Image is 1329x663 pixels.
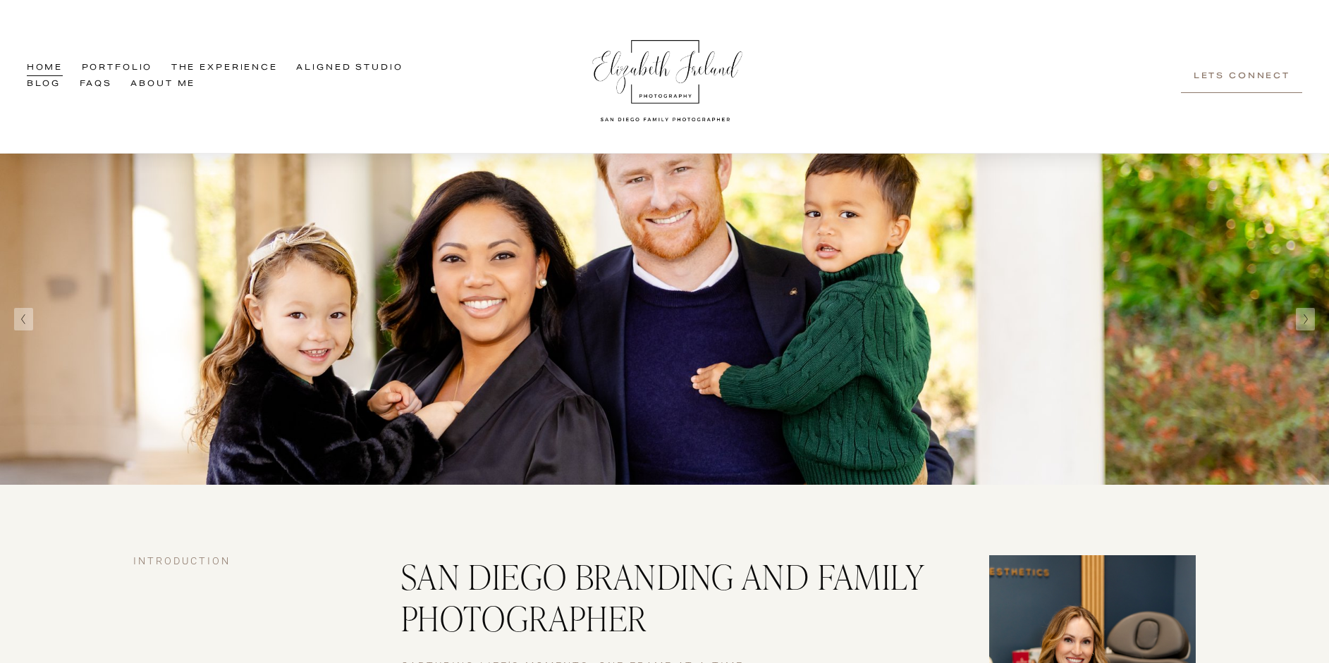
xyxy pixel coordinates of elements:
[27,77,61,93] a: Blog
[401,555,929,638] h2: San Diego Branding and family photographer
[133,555,339,569] h4: Introduction
[171,61,278,76] span: The Experience
[80,77,112,93] a: FAQs
[171,61,278,77] a: folder dropdown
[1181,60,1302,93] a: Lets Connect
[584,27,747,127] img: Elizabeth Ireland Photography San Diego Family Photographer
[130,77,195,93] a: About Me
[27,61,63,77] a: Home
[82,61,153,77] a: Portfolio
[296,61,403,77] a: Aligned Studio
[14,308,33,330] button: Previous Slide
[1296,308,1315,330] button: Next Slide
